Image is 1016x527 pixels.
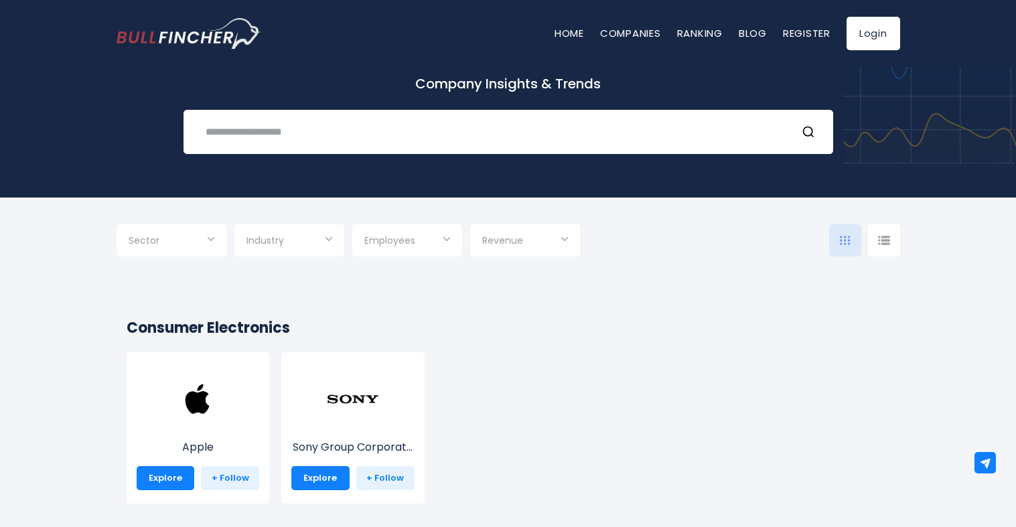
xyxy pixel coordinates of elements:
img: AAPL.png [171,372,224,426]
p: Company Insights & Trends [117,75,900,92]
a: + Follow [201,466,259,490]
input: Selection [246,230,332,254]
img: SONY.png [326,372,380,426]
span: Revenue [482,234,523,246]
a: Ranking [677,26,723,40]
img: Bullfincher logo [117,18,261,49]
a: Apple [137,397,260,455]
input: Selection [129,230,214,254]
a: Blog [739,26,767,40]
span: Industry [246,234,284,246]
a: Companies [600,26,661,40]
p: Sony Group Corporation [291,439,415,455]
button: Search [802,123,819,141]
p: Apple [137,439,260,455]
a: Explore [137,466,195,490]
a: + Follow [356,466,415,490]
input: Selection [482,230,568,254]
span: Sector [129,234,159,246]
span: Employees [364,234,415,246]
a: Home [555,26,584,40]
a: Login [847,17,900,50]
h2: Consumer Electronics [127,317,890,339]
input: Selection [364,230,450,254]
a: Sony Group Corporat... [291,397,415,455]
img: icon-comp-grid.svg [840,236,851,245]
a: Register [783,26,830,40]
a: Explore [291,466,350,490]
a: Go to homepage [117,18,261,49]
img: icon-comp-list-view.svg [878,236,890,245]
